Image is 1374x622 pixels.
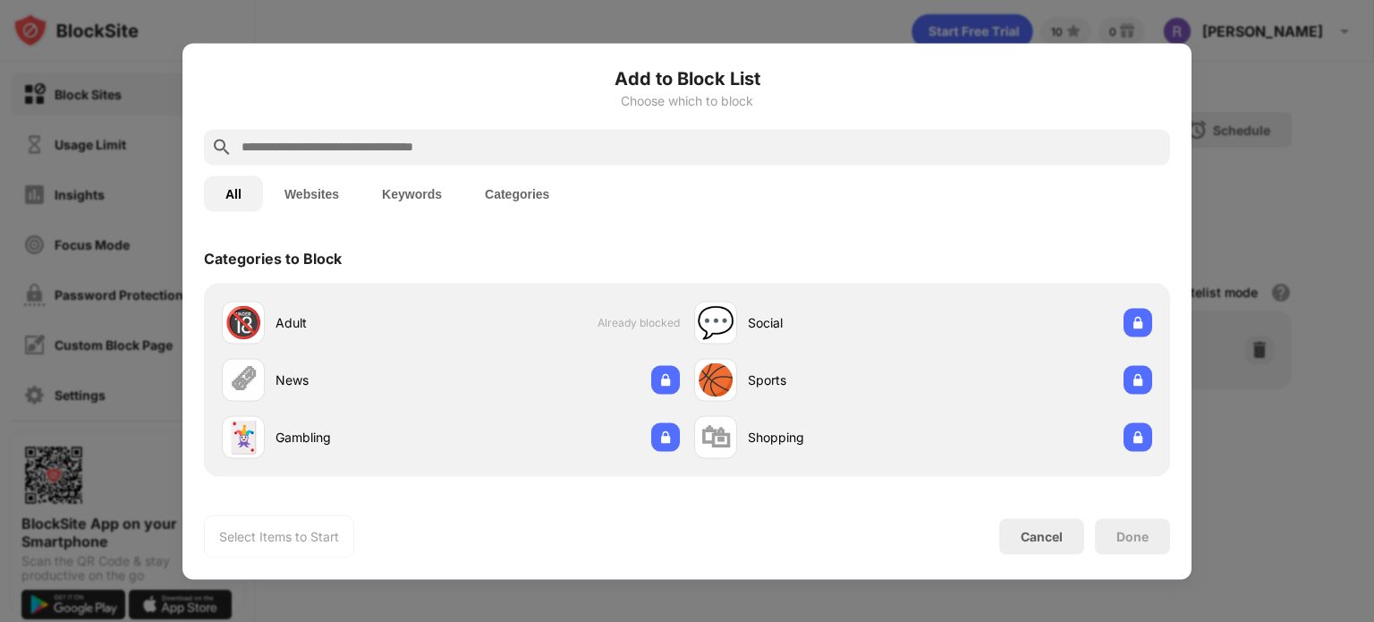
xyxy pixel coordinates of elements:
button: All [204,175,263,211]
button: Categories [463,175,571,211]
div: 🃏 [225,419,262,456]
div: 🔞 [225,304,262,341]
div: Cancel [1021,529,1063,544]
button: Keywords [360,175,463,211]
div: Select Items to Start [219,527,339,545]
div: Gambling [276,428,451,447]
div: Choose which to block [204,93,1170,107]
div: Categories to Block [204,249,342,267]
div: Shopping [748,428,923,447]
div: 💬 [697,304,734,341]
div: 🗞 [228,362,259,398]
div: News [276,371,451,389]
h6: Add to Block List [204,64,1170,91]
div: Sports [748,371,923,389]
div: 🛍 [700,419,731,456]
img: search.svg [211,136,233,158]
button: Websites [263,175,360,211]
span: Already blocked [598,316,680,329]
div: Done [1116,529,1149,543]
div: Social [748,313,923,332]
div: 🏀 [697,362,734,398]
div: Adult [276,313,451,332]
